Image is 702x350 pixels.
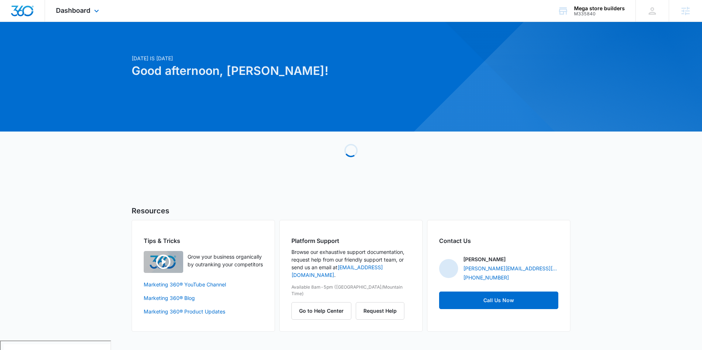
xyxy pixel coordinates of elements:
button: Request Help [356,302,404,320]
a: Request Help [356,308,404,314]
div: account name [574,5,625,11]
a: Go to Help Center [291,308,356,314]
a: Marketing 360® YouTube Channel [144,281,263,288]
p: [DATE] is [DATE] [132,54,421,62]
h1: Good afternoon, [PERSON_NAME]! [132,62,421,80]
div: v 4.0.25 [20,12,36,18]
button: Go to Help Center [291,302,351,320]
div: Domain Overview [28,43,65,48]
div: Domain: [DOMAIN_NAME] [19,19,80,25]
img: Jenna Freeman [439,259,458,278]
div: Keywords by Traffic [81,43,123,48]
div: account id [574,11,625,16]
a: [PERSON_NAME][EMAIL_ADDRESS][PERSON_NAME][DOMAIN_NAME] [463,265,558,272]
h2: Tips & Tricks [144,236,263,245]
h2: Platform Support [291,236,411,245]
a: Call Us Now [439,292,558,309]
p: Browse our exhaustive support documentation, request help from our friendly support team, or send... [291,248,411,279]
h5: Resources [132,205,570,216]
p: [PERSON_NAME] [463,255,506,263]
img: tab_domain_overview_orange.svg [20,42,26,48]
h2: Contact Us [439,236,558,245]
a: [PHONE_NUMBER] [463,274,509,281]
img: Quick Overview Video [144,251,183,273]
p: Available 8am-5pm ([GEOGRAPHIC_DATA]/Mountain Time) [291,284,411,297]
span: Dashboard [56,7,90,14]
img: website_grey.svg [12,19,18,25]
a: Marketing 360® Blog [144,294,263,302]
a: Marketing 360® Product Updates [144,308,263,315]
img: logo_orange.svg [12,12,18,18]
img: tab_keywords_by_traffic_grey.svg [73,42,79,48]
p: Grow your business organically by outranking your competitors [188,253,263,268]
